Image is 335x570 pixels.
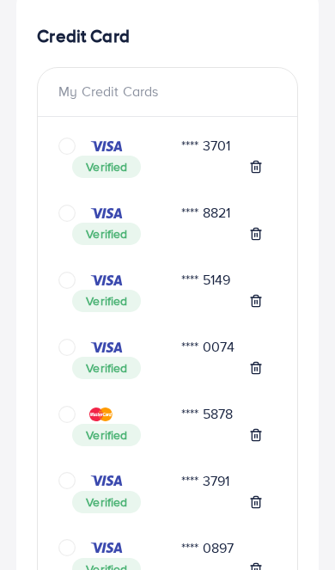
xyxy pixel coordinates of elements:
[72,156,141,178] span: Verified
[89,474,124,487] img: credit
[89,273,124,287] img: credit
[89,408,113,421] img: credit
[72,223,141,245] span: Verified
[72,424,141,446] span: Verified
[58,82,277,101] div: My Credit Cards
[89,340,124,354] img: credit
[58,138,76,155] svg: circle
[58,205,76,222] svg: circle
[58,406,76,423] svg: circle
[58,539,76,556] svg: circle
[89,139,124,153] img: credit
[89,541,124,555] img: credit
[58,272,76,289] svg: circle
[72,357,141,379] span: Verified
[58,339,76,356] svg: circle
[72,491,141,513] span: Verified
[37,26,298,47] h4: Credit Card
[58,472,76,489] svg: circle
[262,493,322,557] iframe: Chat
[72,290,141,312] span: Verified
[89,206,124,220] img: credit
